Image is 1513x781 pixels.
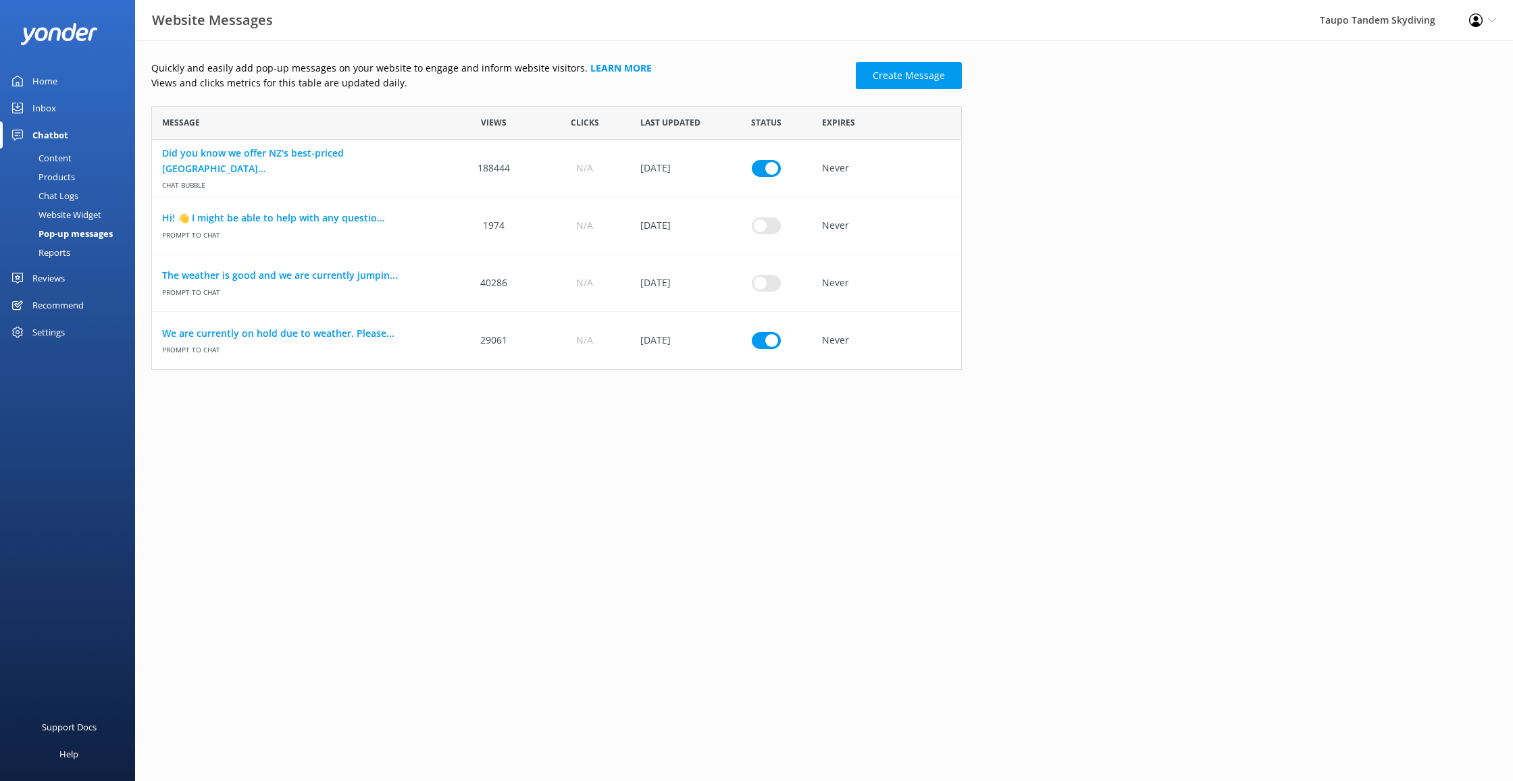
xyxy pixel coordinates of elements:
div: row [151,140,962,197]
a: We are currently on hold due to weather. Please... [162,326,438,341]
span: Clicks [571,116,599,129]
div: 29 Sep 2025 [630,312,721,369]
a: Learn more [590,61,652,74]
div: row [151,197,962,254]
span: Last updated [640,116,700,129]
span: N/A [576,275,593,290]
div: Settings [32,319,65,346]
span: Message [162,116,200,129]
a: Create Message [856,62,962,89]
p: Quickly and easily add pop-up messages on your website to engage and inform website visitors. [151,61,848,76]
div: Home [32,68,57,95]
div: Help [59,740,78,767]
div: 30 Jan 2025 [630,140,721,197]
div: Reports [8,243,70,262]
img: yonder-white-logo.png [20,23,98,45]
div: 07 May 2025 [630,197,721,254]
a: Hi! 👋 I might be able to help with any questio... [162,211,438,225]
div: Pop-up messages [8,224,113,243]
div: grid [151,140,962,369]
span: Status [751,116,781,129]
div: Inbox [32,95,56,122]
div: Recommend [32,292,84,319]
span: N/A [576,218,593,233]
span: Expires [822,116,855,129]
a: The weather is good and we are currently jumpin... [162,268,438,283]
div: Chatbot [32,122,68,149]
a: Did you know we offer NZ's best-priced [GEOGRAPHIC_DATA]... [162,146,438,176]
div: 29061 [448,312,539,369]
div: Chat Logs [8,186,78,205]
div: Never [812,140,961,197]
a: Chat Logs [8,186,135,205]
div: 1974 [448,197,539,254]
div: Website Widget [8,205,101,224]
div: Reviews [32,265,65,292]
span: N/A [576,333,593,348]
div: Products [8,167,75,186]
span: Chat bubble [162,176,438,190]
a: Products [8,167,135,186]
div: 40286 [448,254,539,312]
div: row [151,254,962,312]
div: Never [812,254,961,312]
a: Pop-up messages [8,224,135,243]
div: Never [812,312,961,369]
span: Prompt to Chat [162,341,438,355]
div: Content [8,149,72,167]
a: Website Widget [8,205,135,224]
div: Never [812,197,961,254]
span: Prompt to Chat [162,283,438,297]
div: 188444 [448,140,539,197]
h3: Website Messages [152,9,273,31]
div: Support Docs [42,713,97,740]
span: Views [481,116,507,129]
a: Content [8,149,135,167]
a: Reports [8,243,135,262]
div: 29 Sep 2025 [630,254,721,312]
span: Prompt to Chat [162,225,438,240]
p: Views and clicks metrics for this table are updated daily. [151,76,848,90]
div: row [151,312,962,369]
span: N/A [576,161,593,176]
